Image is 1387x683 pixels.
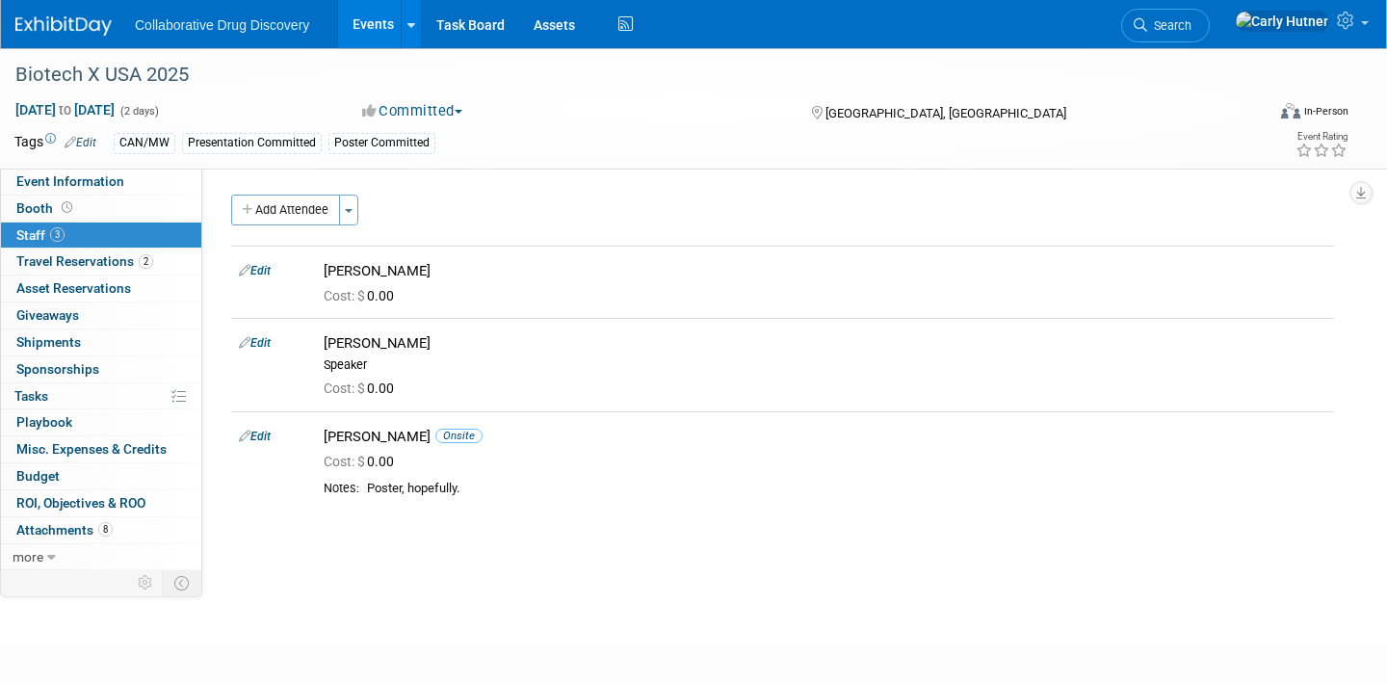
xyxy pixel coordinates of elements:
span: Collaborative Drug Discovery [135,17,309,33]
span: Tasks [14,388,48,404]
div: Speaker [324,357,1326,373]
a: Shipments [1,329,201,355]
span: 3 [50,227,65,242]
span: [DATE] [DATE] [14,101,116,118]
a: Giveaways [1,302,201,328]
span: Onsite [435,429,483,443]
span: Staff [16,227,65,243]
a: Edit [239,264,271,277]
span: Travel Reservations [16,253,153,269]
div: Event Format [1150,100,1348,129]
a: Booth [1,196,201,222]
span: Budget [16,468,60,484]
div: Biotech X USA 2025 [9,58,1235,92]
a: Tasks [1,383,201,409]
a: Travel Reservations2 [1,249,201,275]
div: Poster Committed [328,133,435,153]
a: Misc. Expenses & Credits [1,436,201,462]
span: Giveaways [16,307,79,323]
span: Cost: $ [324,381,367,396]
button: Add Attendee [231,195,340,225]
div: Event Rating [1295,132,1348,142]
a: Attachments8 [1,517,201,543]
span: more [13,549,43,565]
div: In-Person [1303,104,1348,118]
a: ROI, Objectives & ROO [1,490,201,516]
img: Format-Inperson.png [1281,103,1300,118]
span: Booth not reserved yet [58,200,76,215]
a: Edit [65,136,96,149]
img: Carly Hutner [1235,11,1329,32]
span: Asset Reservations [16,280,131,296]
span: ROI, Objectives & ROO [16,495,145,511]
td: Tags [14,132,96,154]
span: Cost: $ [324,454,367,469]
span: Misc. Expenses & Credits [16,441,167,457]
span: Cost: $ [324,288,367,303]
a: Event Information [1,169,201,195]
a: Edit [239,430,271,443]
span: 0.00 [324,454,402,469]
span: (2 days) [118,105,159,118]
span: Search [1147,18,1191,33]
div: [PERSON_NAME] [324,334,1326,353]
span: [GEOGRAPHIC_DATA], [GEOGRAPHIC_DATA] [825,106,1066,120]
a: more [1,544,201,570]
div: Presentation Committed [182,133,322,153]
span: Sponsorships [16,361,99,377]
button: Committed [355,101,470,121]
img: ExhibitDay [15,16,112,36]
span: Event Information [16,173,124,189]
div: [PERSON_NAME] [324,262,1326,280]
div: CAN/MW [114,133,175,153]
span: to [56,102,74,118]
a: Asset Reservations [1,276,201,302]
a: Search [1121,9,1210,42]
span: Booth [16,200,76,216]
span: 2 [139,254,153,269]
td: Personalize Event Tab Strip [129,570,163,595]
a: Staff3 [1,223,201,249]
a: Edit [239,336,271,350]
span: Shipments [16,334,81,350]
span: 8 [98,522,113,537]
td: Toggle Event Tabs [163,570,202,595]
div: [PERSON_NAME] [324,428,1326,446]
span: Attachments [16,522,113,538]
span: 0.00 [324,381,402,396]
a: Budget [1,463,201,489]
span: Playbook [16,414,72,430]
span: 0.00 [324,288,402,303]
div: Poster, hopefully. [367,481,1326,497]
a: Playbook [1,409,201,435]
a: Sponsorships [1,356,201,382]
div: Notes: [324,481,359,496]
